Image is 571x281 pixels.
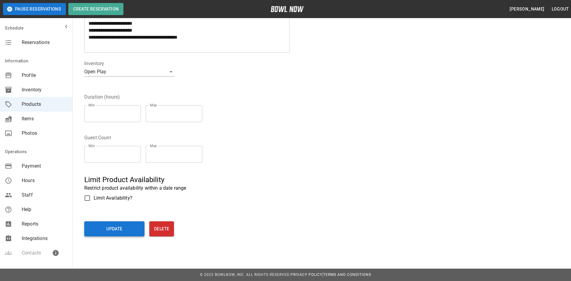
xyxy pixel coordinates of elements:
[68,3,123,15] button: Create Reservation
[290,273,322,277] a: Privacy Policy
[84,221,144,236] button: Update
[22,163,67,170] span: Payment
[22,72,67,79] span: Profile
[22,191,67,199] span: Staff
[22,130,67,137] span: Photos
[84,175,396,185] h5: Limit Product Availability
[22,39,67,46] span: Reservations
[149,221,174,236] button: Delete
[22,86,67,93] span: Inventory
[507,4,547,15] button: [PERSON_NAME]
[84,185,396,192] p: Restrict product availability within a date range
[84,67,175,77] div: Open Play
[22,220,67,228] span: Reports
[323,273,371,277] a: Terms and Conditions
[22,115,67,122] span: Items
[200,273,290,277] span: © 2022 BowlNow, Inc. All Rights Reserved.
[271,6,304,12] img: logo
[84,60,104,67] legend: Inventory
[94,194,132,202] span: Limit Availability?
[84,134,111,141] legend: Guest Count
[549,4,571,15] button: Logout
[3,3,66,15] button: Pause Reservations
[22,235,67,242] span: Integrations
[84,93,120,100] legend: Duration (hours)
[22,101,67,108] span: Products
[22,206,67,213] span: Help
[22,177,67,184] span: Hours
